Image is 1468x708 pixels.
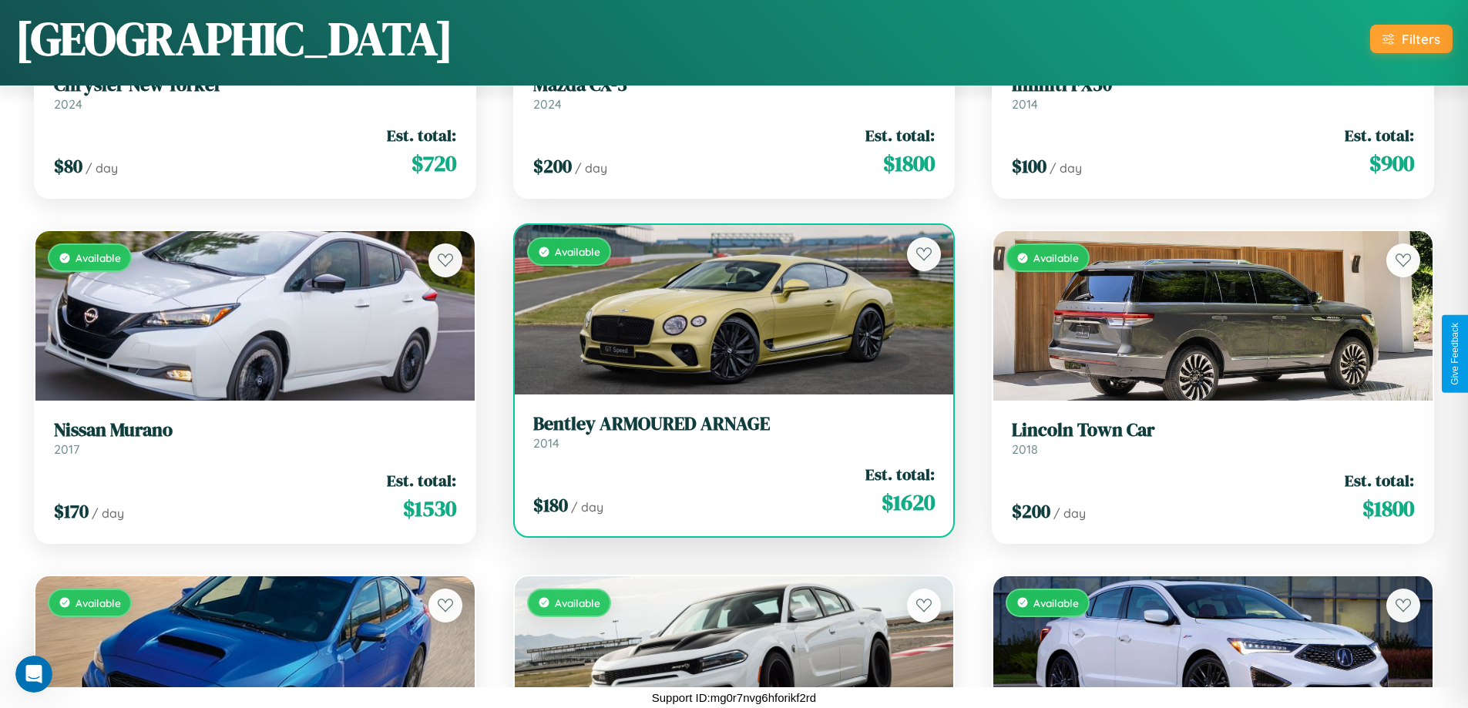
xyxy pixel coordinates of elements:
iframe: Intercom live chat [15,656,52,693]
span: Est. total: [1345,124,1414,146]
button: Filters [1370,25,1453,53]
a: Mazda CX-32024 [533,74,936,112]
div: Filters [1402,31,1440,47]
span: $ 1800 [1362,493,1414,524]
span: / day [1050,160,1082,176]
span: Est. total: [865,463,935,485]
a: Chrysler New Yorker2024 [54,74,456,112]
span: $ 180 [533,492,568,518]
span: 2018 [1012,441,1038,457]
span: $ 900 [1369,148,1414,179]
h3: Lincoln Town Car [1012,419,1414,441]
span: Available [555,596,600,609]
span: $ 200 [533,153,572,179]
span: $ 100 [1012,153,1046,179]
h3: Nissan Murano [54,419,456,441]
p: Support ID: mg0r7nvg6hforikf2rd [652,687,816,708]
span: 2014 [1012,96,1038,112]
span: Available [1033,596,1079,609]
a: Lincoln Town Car2018 [1012,419,1414,457]
h3: Bentley ARMOURED ARNAGE [533,413,936,435]
h3: Chrysler New Yorker [54,74,456,96]
span: Available [1033,251,1079,264]
span: Est. total: [387,469,456,492]
span: $ 1800 [883,148,935,179]
span: 2014 [533,435,559,451]
span: / day [1053,505,1086,521]
span: Available [555,245,600,258]
span: $ 80 [54,153,82,179]
h3: Mazda CX-3 [533,74,936,96]
span: / day [92,505,124,521]
span: / day [86,160,118,176]
h1: [GEOGRAPHIC_DATA] [15,7,453,70]
span: 2017 [54,441,79,457]
span: Est. total: [1345,469,1414,492]
span: $ 170 [54,498,89,524]
a: Infiniti FX502014 [1012,74,1414,112]
span: $ 200 [1012,498,1050,524]
a: Bentley ARMOURED ARNAGE2014 [533,413,936,451]
span: Est. total: [865,124,935,146]
span: 2024 [54,96,82,112]
span: 2024 [533,96,562,112]
span: $ 1530 [403,493,456,524]
span: $ 1620 [882,487,935,518]
span: / day [575,160,607,176]
span: / day [571,499,603,515]
span: Est. total: [387,124,456,146]
span: Available [76,251,121,264]
a: Nissan Murano2017 [54,419,456,457]
span: Available [76,596,121,609]
div: Give Feedback [1450,323,1460,385]
span: $ 720 [412,148,456,179]
h3: Infiniti FX50 [1012,74,1414,96]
